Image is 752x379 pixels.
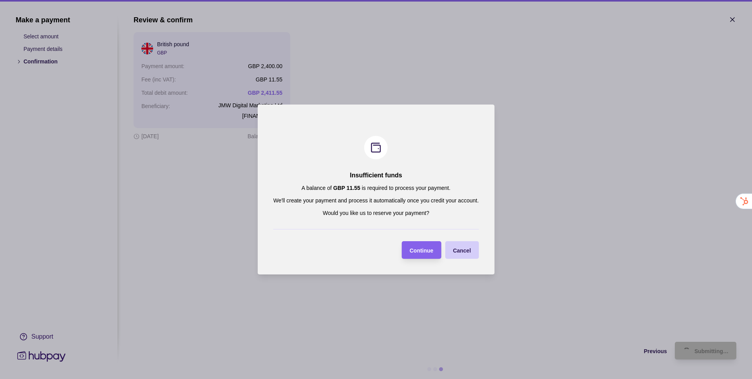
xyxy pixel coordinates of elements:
[323,209,429,217] p: Would you like us to reserve your payment?
[333,185,360,191] p: GBP 11.55
[453,247,471,254] span: Cancel
[302,184,450,192] p: A balance of is required to process your payment .
[402,241,441,259] button: Continue
[410,247,434,254] span: Continue
[445,241,479,259] button: Cancel
[273,196,479,205] p: We'll create your payment and process it automatically once you credit your account.
[350,171,402,180] h2: Insufficient funds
